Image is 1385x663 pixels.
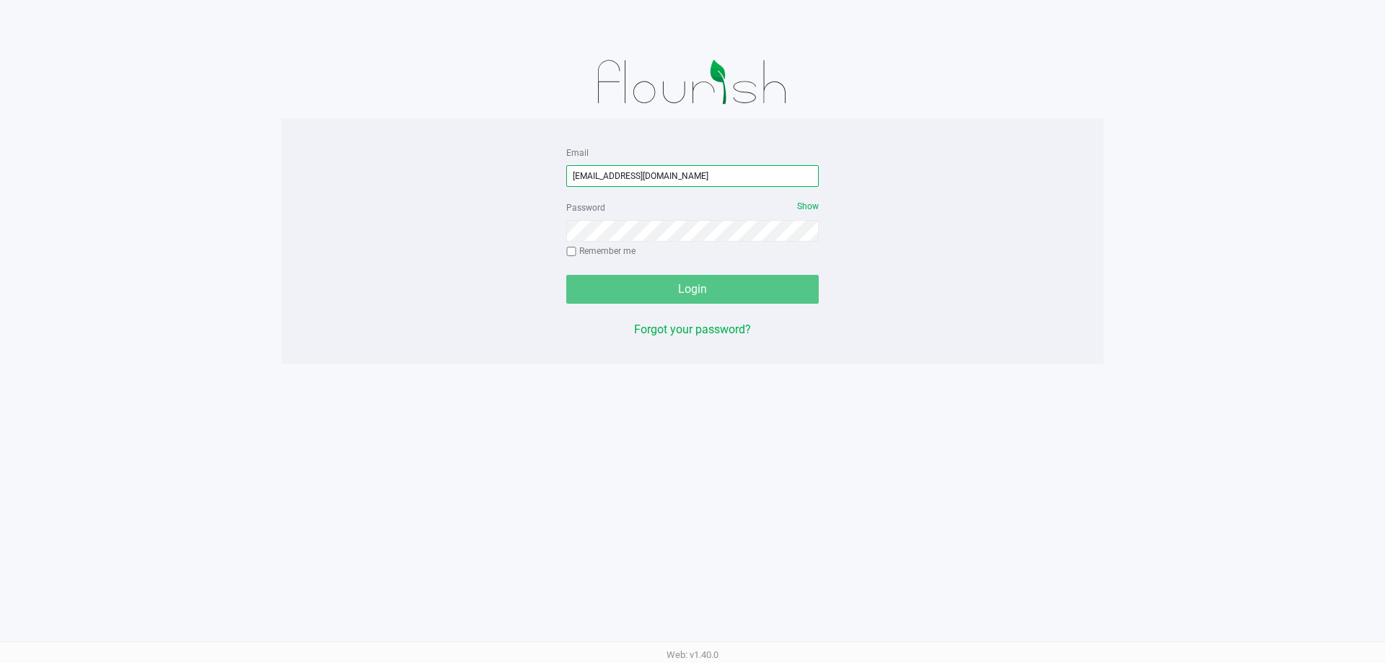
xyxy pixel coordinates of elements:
label: Password [566,201,605,214]
span: Show [797,201,819,211]
button: Forgot your password? [634,321,751,338]
label: Email [566,146,589,159]
span: Web: v1.40.0 [667,649,718,660]
input: Remember me [566,247,576,257]
label: Remember me [566,245,636,258]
